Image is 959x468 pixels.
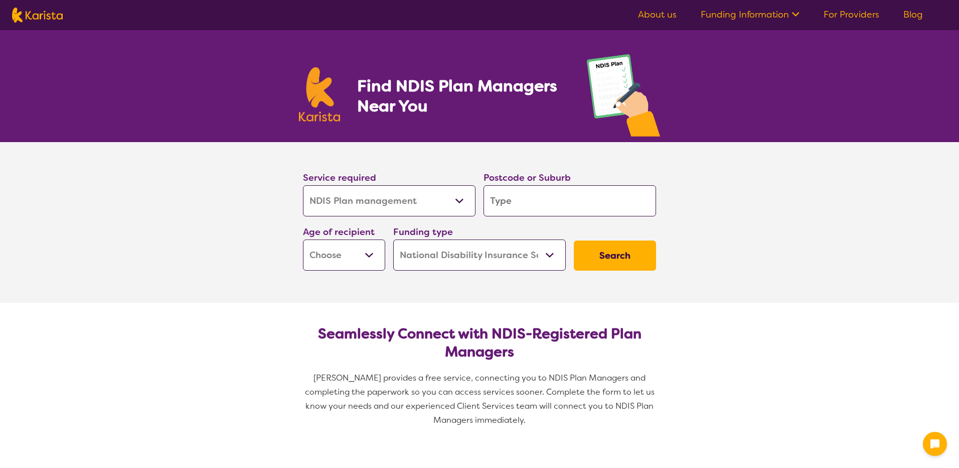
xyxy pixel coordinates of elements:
[638,9,677,21] a: About us
[587,54,660,142] img: plan-management
[824,9,879,21] a: For Providers
[311,325,648,361] h2: Seamlessly Connect with NDIS-Registered Plan Managers
[357,76,567,116] h1: Find NDIS Plan Managers Near You
[305,373,657,425] span: [PERSON_NAME] provides a free service, connecting you to NDIS Plan Managers and completing the pa...
[12,8,63,23] img: Karista logo
[574,241,656,271] button: Search
[484,172,571,184] label: Postcode or Suburb
[903,9,923,21] a: Blog
[484,185,656,216] input: Type
[701,9,800,21] a: Funding Information
[299,67,340,122] img: Karista logo
[303,226,375,238] label: Age of recipient
[303,172,376,184] label: Service required
[393,226,453,238] label: Funding type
